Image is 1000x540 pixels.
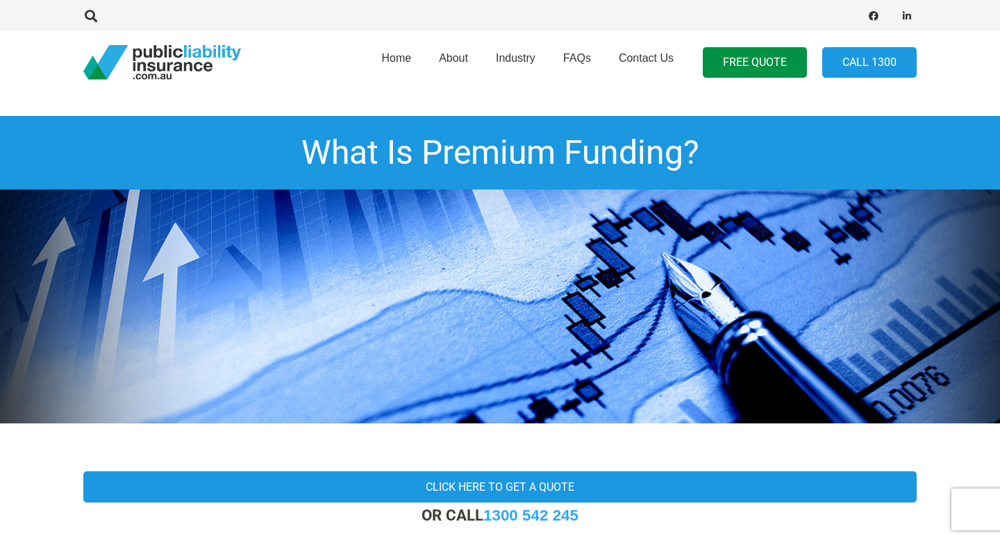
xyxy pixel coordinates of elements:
a: Home [367,27,425,98]
a: LinkedIn [897,6,917,26]
a: pli_logotransparent [83,45,241,80]
span: FAQs [563,52,591,64]
span: About [439,52,468,64]
a: 1300 542 245 [483,507,578,524]
a: FAQs [549,27,605,98]
a: Click here to get a quote [83,471,917,503]
strong: OR CALL [422,506,578,524]
span: Industry [496,52,535,64]
a: Facebook [864,6,883,26]
span: Home [381,52,411,64]
a: Call 1300 [822,47,917,78]
a: FREE QUOTE [703,47,807,78]
a: Search [77,10,105,22]
a: Industry [482,27,549,98]
span: Contact Us [619,52,674,64]
a: Contact Us [605,27,687,98]
a: About [425,27,482,98]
